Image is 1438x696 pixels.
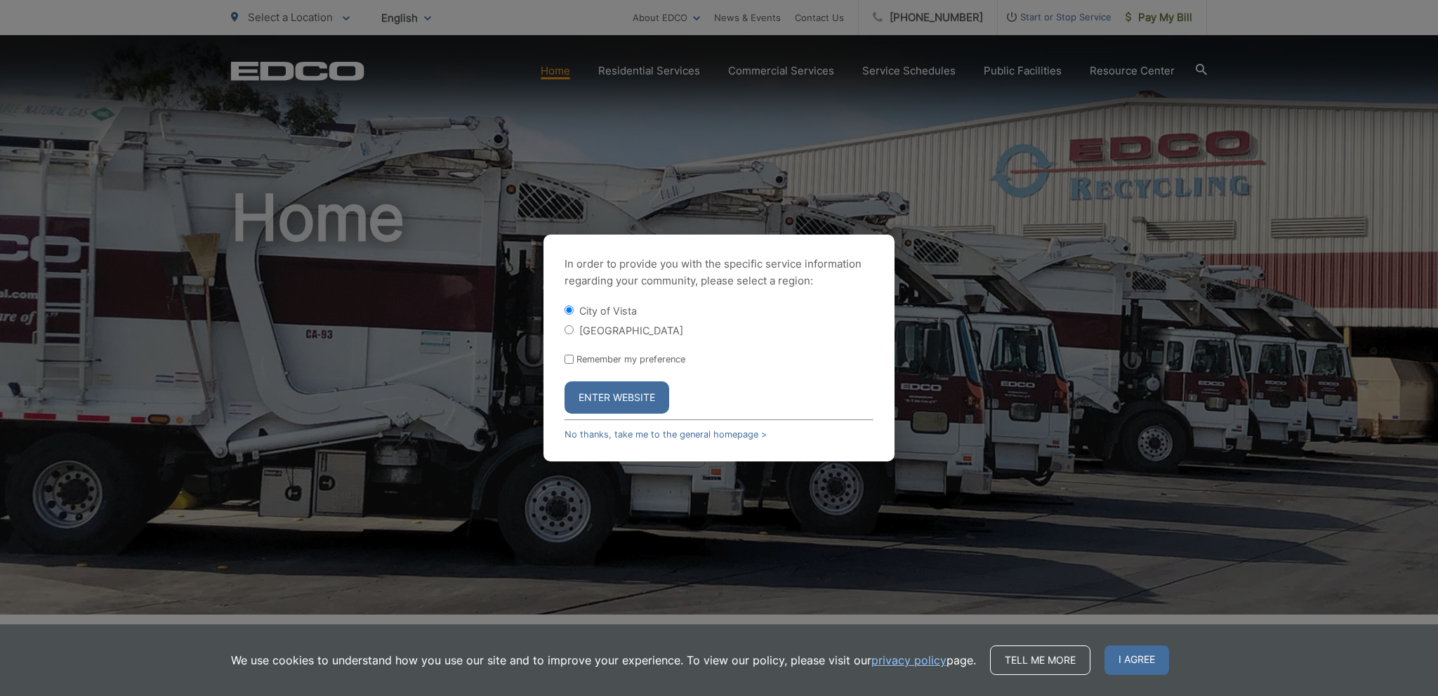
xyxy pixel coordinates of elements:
[990,645,1090,675] a: Tell me more
[579,324,683,336] label: [GEOGRAPHIC_DATA]
[871,652,946,669] a: privacy policy
[231,652,976,669] p: We use cookies to understand how you use our site and to improve your experience. To view our pol...
[576,354,685,365] label: Remember my preference
[565,256,873,289] p: In order to provide you with the specific service information regarding your community, please se...
[579,305,637,317] label: City of Vista
[1104,645,1169,675] span: I agree
[565,429,767,440] a: No thanks, take me to the general homepage >
[565,381,669,414] button: Enter Website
